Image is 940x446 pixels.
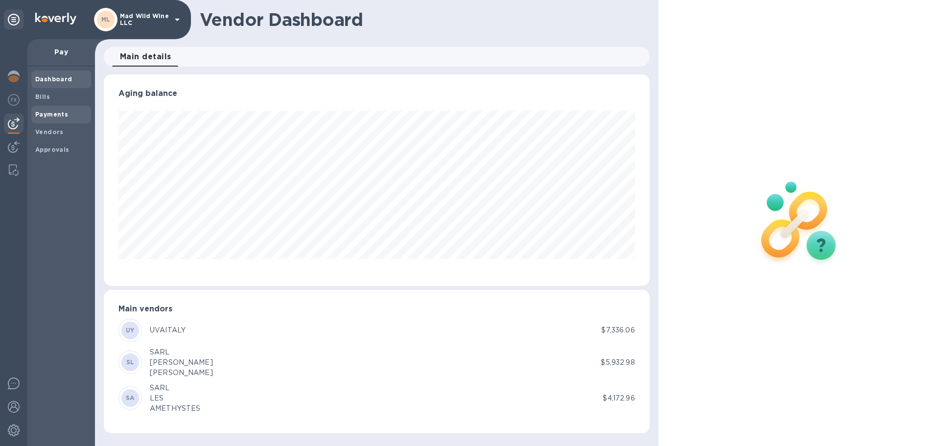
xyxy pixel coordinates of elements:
div: AMETHYSTES [150,403,200,414]
p: $4,172.96 [603,393,634,403]
p: $5,932.98 [601,357,634,368]
b: UY [126,327,135,334]
b: Payments [35,111,68,118]
div: SARL [150,347,213,357]
h3: Main vendors [118,305,635,314]
h3: Aging balance [118,89,635,98]
div: LES [150,393,200,403]
b: Dashboard [35,75,72,83]
div: Unpin categories [4,10,23,29]
b: ML [101,16,111,23]
b: SL [126,358,135,366]
p: Mad Wild Wine LLC [120,13,169,26]
div: [PERSON_NAME] [150,357,213,368]
p: Pay [35,47,87,57]
b: Approvals [35,146,70,153]
b: Bills [35,93,50,100]
img: Logo [35,13,76,24]
div: SARL [150,383,200,393]
h1: Vendor Dashboard [200,9,643,30]
b: Vendors [35,128,64,136]
div: UVAITALY [150,325,186,335]
img: Foreign exchange [8,94,20,106]
p: $7,336.06 [601,325,634,335]
div: [PERSON_NAME] [150,368,213,378]
span: Main details [120,50,171,64]
b: SA [126,394,135,401]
